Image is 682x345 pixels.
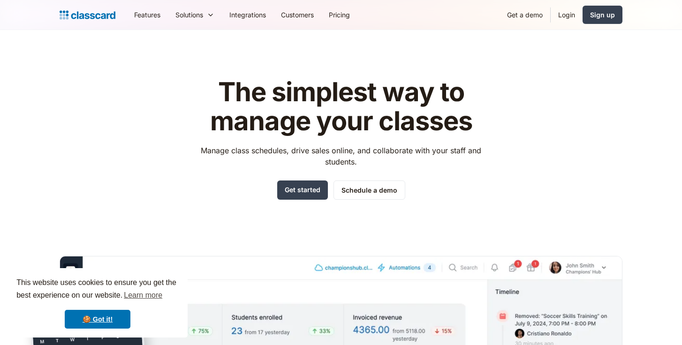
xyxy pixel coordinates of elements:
p: Manage class schedules, drive sales online, and collaborate with your staff and students. [192,145,490,167]
a: Customers [273,4,321,25]
div: cookieconsent [8,268,188,337]
a: Schedule a demo [333,180,405,200]
a: Sign up [583,6,622,24]
a: home [60,8,115,22]
div: Solutions [175,10,203,20]
a: dismiss cookie message [65,310,130,329]
a: Integrations [222,4,273,25]
div: Solutions [168,4,222,25]
div: Sign up [590,10,615,20]
a: Get a demo [500,4,550,25]
a: Get started [277,180,328,200]
a: Features [127,4,168,25]
a: Pricing [321,4,357,25]
a: learn more about cookies [122,288,164,302]
h1: The simplest way to manage your classes [192,78,490,135]
a: Login [551,4,583,25]
span: This website uses cookies to ensure you get the best experience on our website. [16,277,179,302]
